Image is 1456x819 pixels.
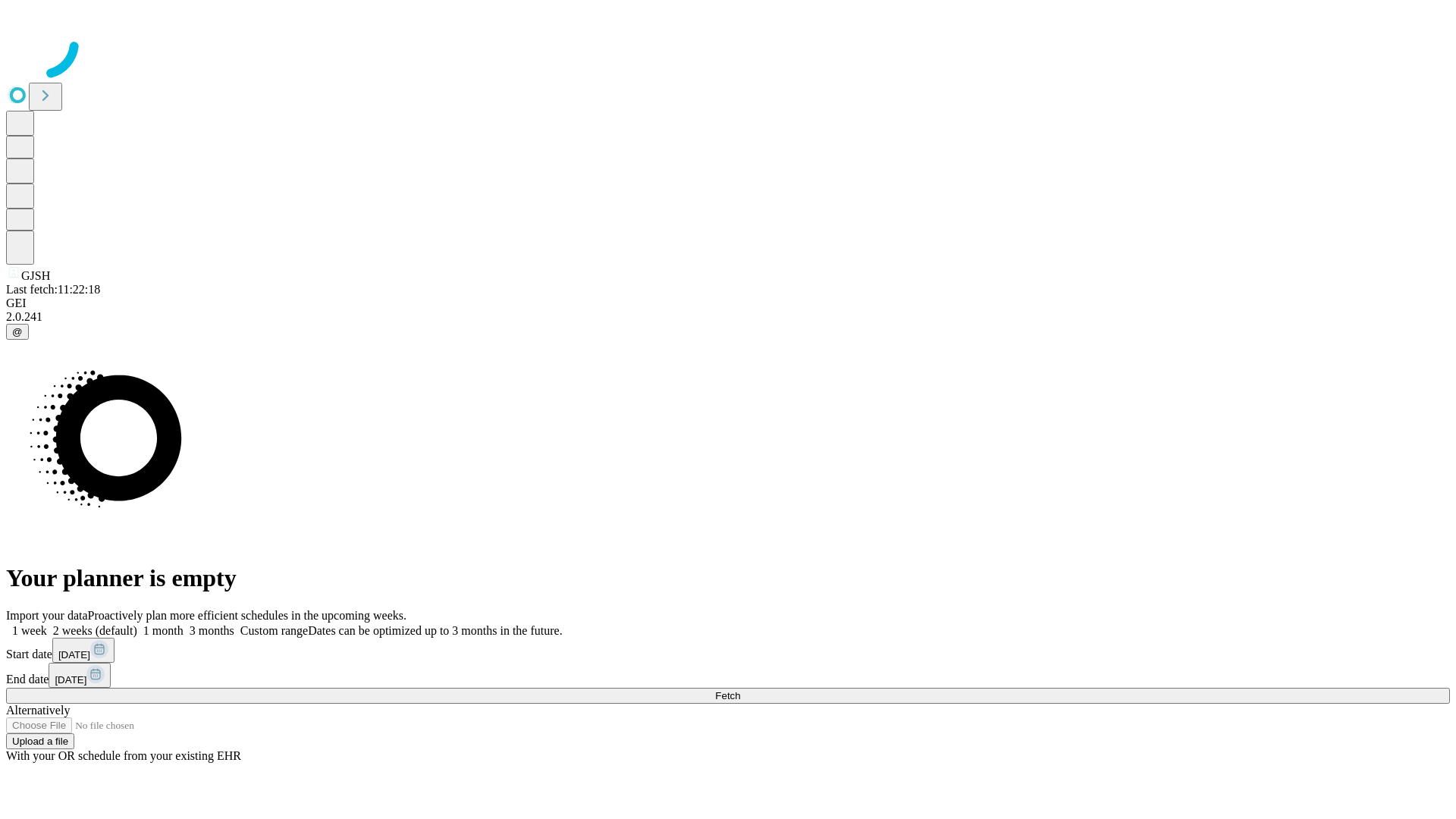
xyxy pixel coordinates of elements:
[6,609,88,622] span: Import your data
[143,624,184,637] span: 1 month
[12,624,47,637] span: 1 week
[6,324,29,340] button: @
[12,326,23,337] span: @
[6,564,1450,592] h1: Your planner is empty
[6,749,241,762] span: With your OR schedule from your existing EHR
[88,609,406,622] span: Proactively plan more efficient schedules in the upcoming weeks.
[6,733,74,749] button: Upload a file
[6,638,1450,663] div: Start date
[52,638,115,663] button: [DATE]
[21,269,50,282] span: GJSH
[55,674,86,686] span: [DATE]
[190,624,234,637] span: 3 months
[6,688,1450,704] button: Fetch
[6,663,1450,688] div: End date
[6,704,70,717] span: Alternatively
[58,649,90,661] span: [DATE]
[53,624,137,637] span: 2 weeks (default)
[6,283,100,296] span: Last fetch: 11:22:18
[240,624,308,637] span: Custom range
[6,297,1450,310] div: GEI
[715,690,740,701] span: Fetch
[308,624,562,637] span: Dates can be optimized up to 3 months in the future.
[6,310,1450,324] div: 2.0.241
[49,663,111,688] button: [DATE]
